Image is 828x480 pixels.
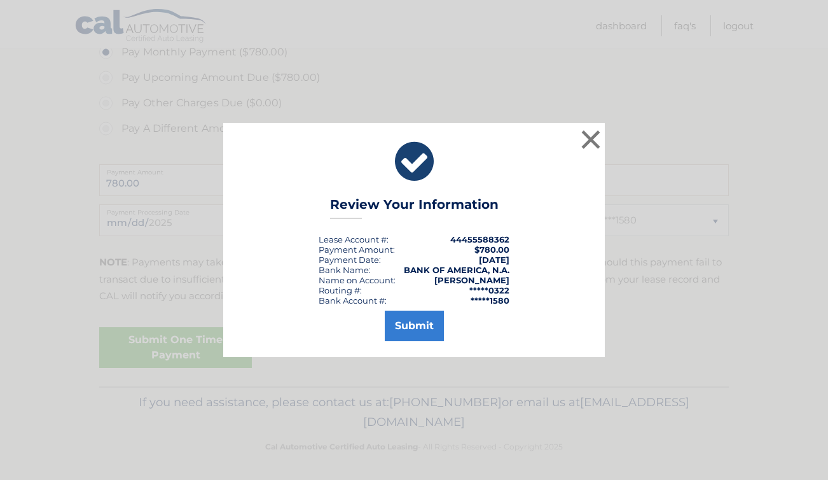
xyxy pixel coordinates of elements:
[434,275,509,285] strong: [PERSON_NAME]
[319,255,381,265] div: :
[319,285,362,295] div: Routing #:
[319,244,395,255] div: Payment Amount:
[319,295,387,306] div: Bank Account #:
[319,265,371,275] div: Bank Name:
[319,255,379,265] span: Payment Date
[578,127,604,152] button: ×
[385,311,444,341] button: Submit
[319,275,396,285] div: Name on Account:
[474,244,509,255] span: $780.00
[450,234,509,244] strong: 44455588362
[404,265,509,275] strong: BANK OF AMERICA, N.A.
[479,255,509,265] span: [DATE]
[330,197,499,219] h3: Review Your Information
[319,234,389,244] div: Lease Account #:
